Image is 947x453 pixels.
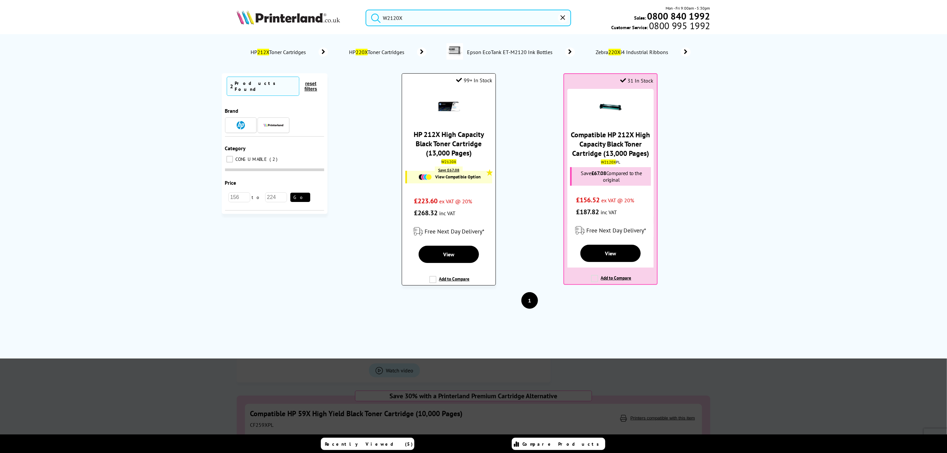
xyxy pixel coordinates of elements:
[356,49,368,55] mark: 220X
[442,159,456,164] mark: W2120X
[595,49,671,55] span: Zebra i4 Industrial Ribbons
[414,209,438,217] span: £268.32
[601,197,634,204] span: ex VAT @ 20%
[250,47,328,57] a: HP212XToner Cartridges
[435,174,481,180] span: View Compatible Option
[348,47,427,57] a: HP220XToner Cartridges
[270,156,279,162] span: 2
[235,80,296,92] div: Products Found
[325,441,413,447] span: Recently Viewed (5)
[570,167,651,186] div: Save Compared to the original
[410,174,489,180] a: View Compatible Option
[257,49,269,55] mark: 212X
[237,10,340,25] img: Printerland Logo
[237,10,357,26] a: Printerland Logo
[440,198,472,205] span: ex VAT @ 20%
[580,245,641,262] a: View
[595,47,691,57] a: Zebra220Xi4 Industrial Ribbons
[601,209,617,216] span: inc VAT
[666,5,710,11] span: Mon - Fri 9:00am - 5:30pm
[620,77,654,84] div: 31 In Stock
[250,194,265,200] span: to
[446,43,463,60] img: C11CJ18401BY-conspage.jpg
[576,196,600,204] span: £156.52
[587,227,646,234] span: Free Next Day Delivery*
[456,77,492,84] div: 99+ In Stock
[648,23,710,29] span: 0800 995 1992
[591,170,606,176] span: £67.08
[569,160,652,164] div: PL
[437,95,460,118] img: HP-212X-Black-Toner-Small.gif
[571,130,650,158] a: Compatible HP 212X High Capacity Black Toner Cartridge (13,000 Pages)
[250,49,309,55] span: HP Toner Cartridges
[440,210,456,217] span: inc VAT
[414,130,484,158] a: HP 212X High Capacity Black Toner Cartridge (13,000 Pages)
[321,438,414,450] a: Recently Viewed (5)
[634,15,646,21] span: Sales:
[237,121,245,129] img: HP
[414,197,438,205] span: £223.60
[466,43,575,61] a: Epson EcoTank ET-M2120 Ink Bottles
[419,174,432,180] img: Cartridges
[512,438,605,450] a: Compare Products
[646,13,710,19] a: 0800 840 1992
[290,193,310,202] button: Go
[225,107,239,114] span: Brand
[425,227,485,235] span: Free Next Day Delivery*
[226,156,233,162] input: CONSUMABLE 2
[348,49,407,55] span: HP Toner Cartridges
[265,192,287,202] input: 224
[419,246,479,263] a: View
[523,441,603,447] span: Compare Products
[466,49,555,55] span: Epson EcoTank ET-M2120 Ink Bottles
[366,10,571,26] input: Search product or brand
[601,160,616,164] mark: W2120X
[443,251,454,258] span: View
[647,10,710,22] b: 0800 840 1992
[567,221,653,240] div: modal_delivery
[576,208,599,216] span: £187.82
[429,276,470,289] label: Add to Compare
[234,156,269,162] span: CONSUMABLE
[599,96,622,119] img: comp-generic-toner-3-small.png
[591,275,631,288] label: Add to Compare
[611,23,710,31] span: Customer Service:
[230,83,233,90] span: 2
[609,49,621,55] mark: 220X
[435,166,463,173] div: Save £67.08
[299,81,323,92] button: reset filters
[605,250,616,257] span: View
[225,145,246,152] span: Category
[225,179,236,186] span: Price
[405,222,492,241] div: modal_delivery
[264,123,283,127] img: Printerland
[228,192,250,202] input: 156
